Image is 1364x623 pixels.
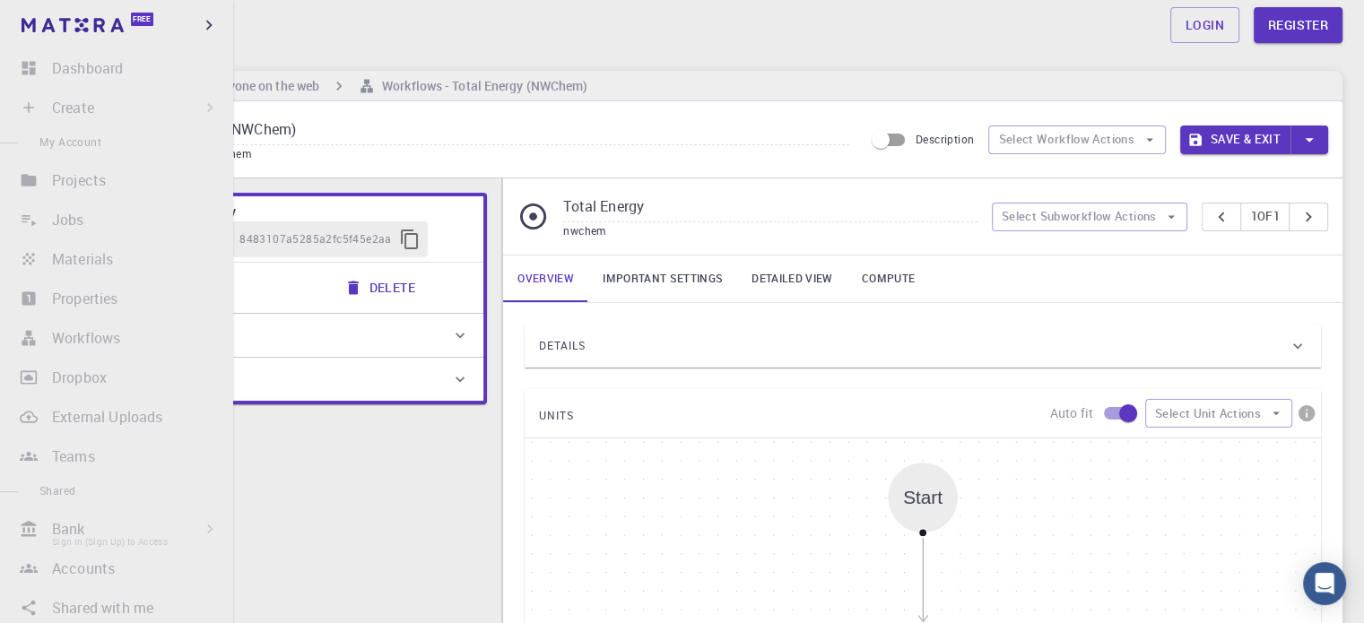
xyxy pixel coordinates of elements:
[22,18,124,32] img: logo
[888,463,958,532] div: Start
[1145,399,1292,428] button: Select Unit Actions
[503,255,588,302] a: Overview
[239,230,392,248] span: 8483107a5285a2fc5f45e2aa
[988,125,1166,154] button: Select Workflow Actions
[916,132,974,146] span: Description
[588,255,737,302] a: Important settings
[165,202,469,221] h6: Total Energy
[525,324,1321,368] div: Details
[100,314,483,357] div: Overview
[90,76,591,96] nav: breadcrumb
[992,203,1188,231] button: Select Subworkflow Actions
[205,76,319,96] h6: Anyone on the web
[1292,399,1321,428] button: info
[375,76,587,96] h6: Workflows - Total Energy (NWChem)
[39,134,101,149] span: My Account
[1240,203,1290,231] button: 1of1
[563,223,605,238] span: nwchem
[1180,125,1290,154] button: Save & Exit
[903,488,943,508] div: Start
[847,255,929,302] a: Compute
[539,402,574,430] span: UNITS
[737,255,847,302] a: Detailed view
[100,358,483,401] div: Units
[1050,404,1093,422] p: Auto fit
[1303,562,1346,605] div: Open Intercom Messenger
[1202,203,1328,231] div: pager
[1254,7,1342,43] a: Register
[1170,7,1239,43] a: Login
[209,146,258,160] span: nwchem
[334,270,430,306] button: Delete
[39,483,75,498] span: Shared
[539,332,586,360] span: Details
